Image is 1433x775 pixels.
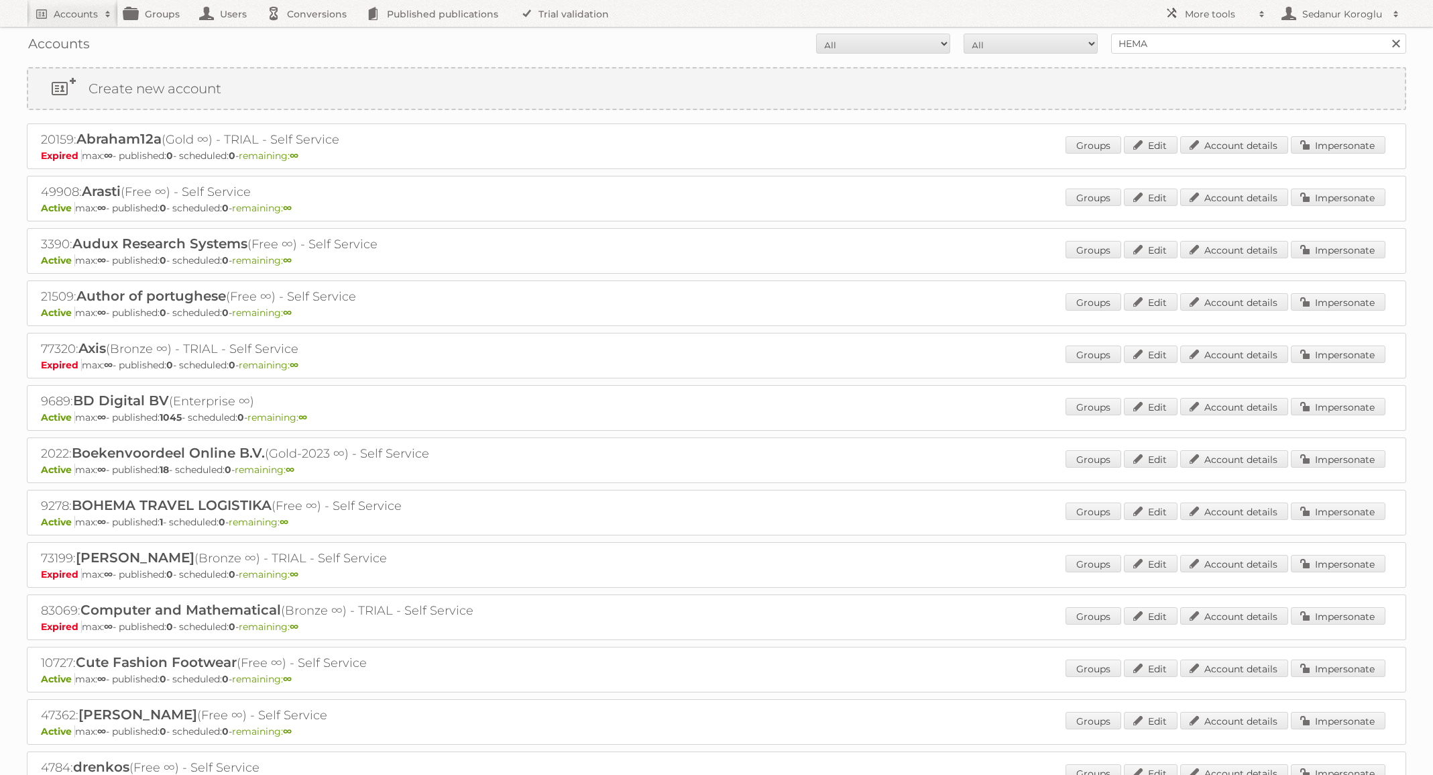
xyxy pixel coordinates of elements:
a: Edit [1124,189,1178,206]
span: Abraham12a [76,131,162,147]
p: max: - published: - scheduled: - [41,254,1392,266]
p: max: - published: - scheduled: - [41,202,1392,214]
strong: ∞ [283,254,292,266]
strong: 1045 [160,411,182,423]
a: Groups [1066,450,1121,468]
a: Account details [1180,136,1288,154]
h2: 9689: (Enterprise ∞) [41,393,510,410]
p: max: - published: - scheduled: - [41,307,1392,319]
h2: 47362: (Free ∞) - Self Service [41,707,510,724]
strong: 0 [166,359,173,371]
span: Expired [41,150,82,162]
strong: ∞ [97,307,106,319]
h2: 21509: (Free ∞) - Self Service [41,288,510,305]
span: Audux Research Systems [72,236,247,252]
a: Impersonate [1291,398,1385,415]
a: Account details [1180,241,1288,258]
p: max: - published: - scheduled: - [41,359,1392,371]
span: remaining: [239,621,298,633]
strong: 0 [237,411,244,423]
span: remaining: [239,359,298,371]
span: drenkos [73,759,129,775]
p: max: - published: - scheduled: - [41,150,1392,162]
span: Active [41,202,75,214]
strong: ∞ [283,673,292,685]
strong: 0 [166,621,173,633]
a: Edit [1124,346,1178,363]
a: Groups [1066,398,1121,415]
span: Active [41,673,75,685]
a: Impersonate [1291,293,1385,311]
p: max: - published: - scheduled: - [41,673,1392,685]
strong: ∞ [97,516,106,528]
strong: ∞ [283,725,292,737]
a: Groups [1066,555,1121,572]
a: Account details [1180,450,1288,468]
strong: 0 [229,568,235,580]
strong: 0 [222,307,229,319]
a: Groups [1066,293,1121,311]
p: max: - published: - scheduled: - [41,464,1392,476]
span: Active [41,411,75,423]
a: Account details [1180,293,1288,311]
strong: 0 [222,673,229,685]
a: Account details [1180,346,1288,363]
a: Edit [1124,241,1178,258]
strong: ∞ [298,411,307,423]
a: Impersonate [1291,712,1385,729]
a: Groups [1066,346,1121,363]
span: remaining: [239,150,298,162]
a: Impersonate [1291,346,1385,363]
strong: 0 [160,307,166,319]
a: Impersonate [1291,503,1385,520]
h2: Accounts [54,7,98,21]
a: Account details [1180,189,1288,206]
strong: ∞ [104,359,113,371]
a: Create new account [28,68,1405,109]
h2: Sedanur Koroglu [1299,7,1386,21]
strong: 0 [222,254,229,266]
strong: ∞ [290,568,298,580]
a: Groups [1066,136,1121,154]
a: Edit [1124,503,1178,520]
a: Account details [1180,712,1288,729]
p: max: - published: - scheduled: - [41,621,1392,633]
a: Groups [1066,607,1121,625]
a: Impersonate [1291,607,1385,625]
span: Active [41,254,75,266]
strong: 0 [160,725,166,737]
a: Account details [1180,398,1288,415]
span: Active [41,464,75,476]
h2: 3390: (Free ∞) - Self Service [41,236,510,253]
span: Axis [78,340,106,356]
strong: 0 [160,254,166,266]
strong: ∞ [104,621,113,633]
strong: 0 [229,359,235,371]
strong: 1 [160,516,163,528]
span: Expired [41,621,82,633]
strong: ∞ [104,568,113,580]
a: Impersonate [1291,189,1385,206]
h2: 20159: (Gold ∞) - TRIAL - Self Service [41,131,510,148]
strong: 0 [166,150,173,162]
a: Impersonate [1291,136,1385,154]
span: Computer and Mathematical [80,602,281,618]
h2: 49908: (Free ∞) - Self Service [41,183,510,201]
span: [PERSON_NAME] [78,707,197,723]
strong: ∞ [283,202,292,214]
strong: 0 [229,150,235,162]
strong: 0 [229,621,235,633]
span: [PERSON_NAME] [76,550,194,566]
span: remaining: [229,516,288,528]
strong: 0 [222,725,229,737]
a: Edit [1124,293,1178,311]
a: Impersonate [1291,450,1385,468]
span: remaining: [232,725,292,737]
a: Account details [1180,555,1288,572]
p: max: - published: - scheduled: - [41,568,1392,580]
a: Groups [1066,241,1121,258]
span: Cute Fashion Footwear [76,654,237,670]
span: Active [41,307,75,319]
strong: ∞ [286,464,294,476]
p: max: - published: - scheduled: - [41,411,1392,423]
